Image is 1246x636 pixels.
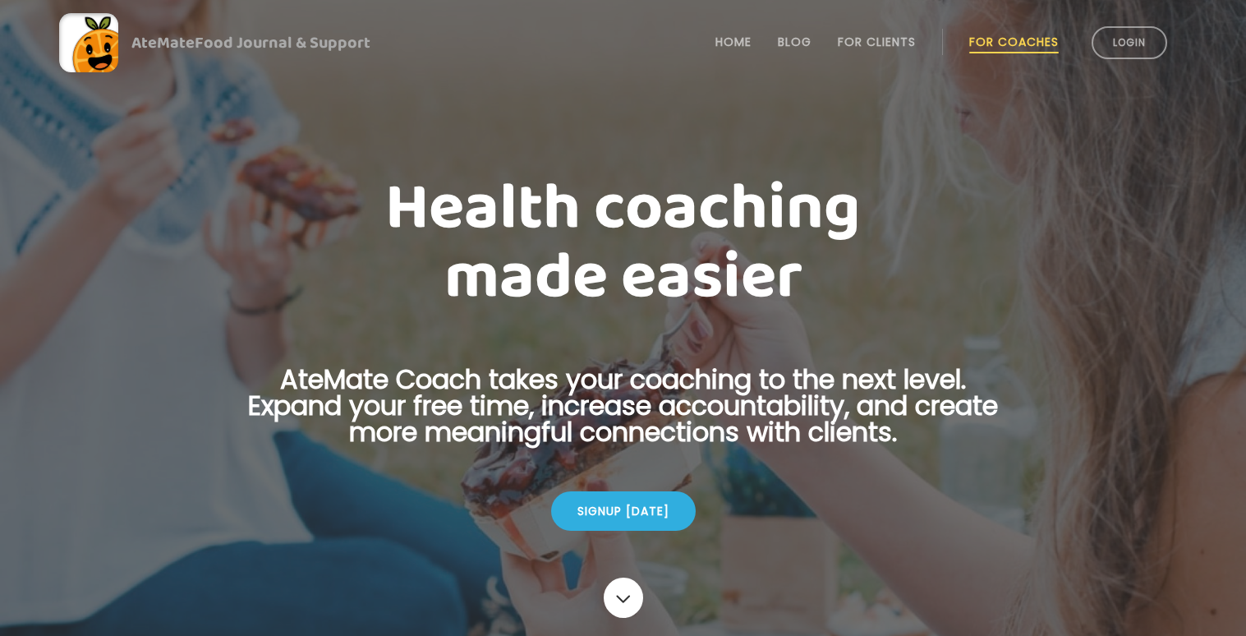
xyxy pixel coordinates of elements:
[195,30,370,56] span: Food Journal & Support
[59,13,1187,72] a: AteMateFood Journal & Support
[223,174,1024,312] h1: Health coaching made easier
[1092,26,1167,59] a: Login
[551,491,696,531] div: Signup [DATE]
[715,35,752,48] a: Home
[223,366,1024,465] p: AteMate Coach takes your coaching to the next level. Expand your free time, increase accountabili...
[969,35,1059,48] a: For Coaches
[118,30,370,56] div: AteMate
[778,35,812,48] a: Blog
[838,35,916,48] a: For Clients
